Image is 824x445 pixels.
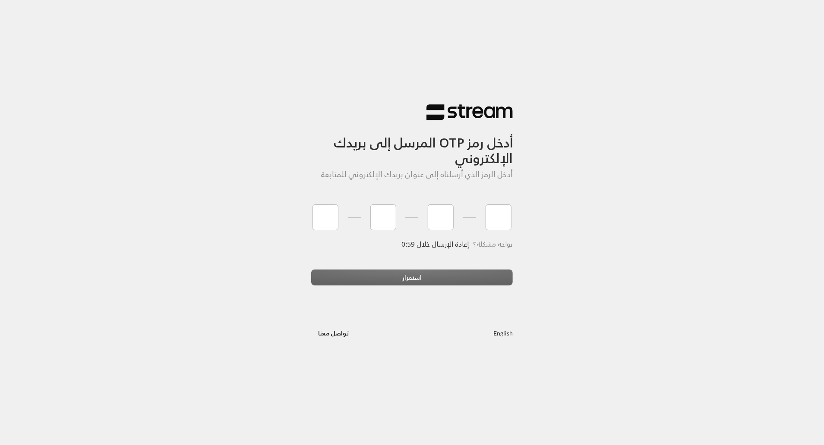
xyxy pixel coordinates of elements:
[311,328,357,338] a: تواصل معنا
[473,238,513,250] span: تواجه مشكلة؟
[402,238,469,250] span: إعادة الإرسال خلال 0:59
[311,170,513,179] h5: أدخل الرمز الذي أرسلناه إلى عنوان بريدك الإلكتروني للمتابعة
[311,325,357,341] button: تواصل معنا
[426,104,513,121] img: Stream Logo
[493,325,513,341] a: English
[311,121,513,166] h3: أدخل رمز OTP المرسل إلى بريدك الإلكتروني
